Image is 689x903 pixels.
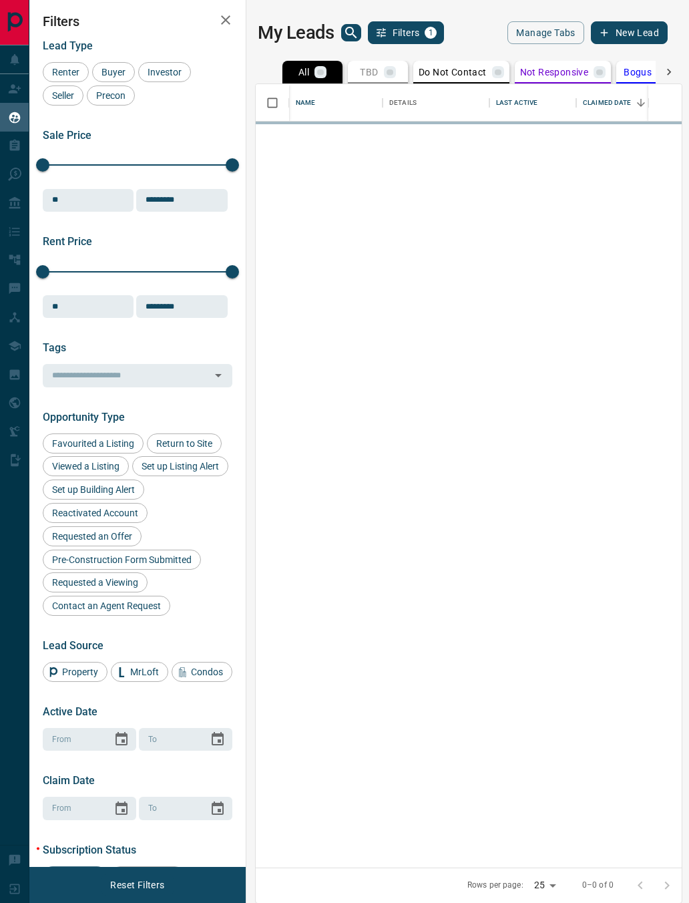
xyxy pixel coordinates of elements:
span: Tags [43,341,66,354]
h2: Filters [43,13,232,29]
button: Choose date [108,795,135,822]
span: Opportunity Type [43,411,125,423]
h1: My Leads [258,22,334,43]
button: Filters1 [368,21,445,44]
div: Name [289,84,383,122]
div: Details [389,84,417,122]
span: Lead Type [43,39,93,52]
button: New Lead [591,21,668,44]
span: Active Date [43,705,97,718]
span: Reactivated Account [47,508,143,518]
button: Open [209,366,228,385]
div: Claimed Date [576,84,666,122]
div: Favourited a Listing [43,433,144,454]
span: Requested an Offer [47,531,137,542]
button: search button [341,24,361,41]
div: Property [43,662,107,682]
span: Sale Price [43,129,91,142]
span: Renter [47,67,84,77]
span: Viewed a Listing [47,461,124,472]
span: MrLoft [126,667,164,677]
div: 25 [529,876,561,895]
span: Pre-Construction Form Submitted [47,554,196,565]
div: Condos [172,662,232,682]
span: Precon [91,90,130,101]
div: Requested an Offer [43,526,142,546]
button: Choose date [204,726,231,753]
span: Contact an Agent Request [47,600,166,611]
span: Investor [143,67,186,77]
span: Lead Source [43,639,103,652]
div: Set up Listing Alert [132,456,228,476]
div: Last Active [489,84,576,122]
div: MrLoft [111,662,168,682]
p: Bogus [624,67,652,77]
span: Property [57,667,103,677]
span: Rent Price [43,235,92,248]
span: Seller [47,90,79,101]
p: 0–0 of 0 [582,880,614,891]
p: TBD [360,67,378,77]
button: Choose date [108,726,135,753]
div: Set up Building Alert [43,480,144,500]
div: Return to Site [147,433,222,454]
div: Details [383,84,489,122]
div: Last Active [496,84,537,122]
div: Seller [43,85,83,106]
button: Sort [632,94,650,112]
div: Buyer [92,62,135,82]
div: Requested a Viewing [43,572,148,592]
span: Set up Listing Alert [137,461,224,472]
button: Choose date [204,795,231,822]
span: Buyer [97,67,130,77]
div: Precon [87,85,135,106]
button: Manage Tabs [507,21,584,44]
div: Contact an Agent Request [43,596,170,616]
span: Favourited a Listing [47,438,139,449]
span: 1 [426,28,435,37]
div: Investor [138,62,191,82]
button: Reset Filters [101,874,173,896]
div: Name [296,84,316,122]
div: Reactivated Account [43,503,148,523]
div: Claimed Date [583,84,632,122]
span: Requested a Viewing [47,577,143,588]
div: Pre-Construction Form Submitted [43,550,201,570]
span: Return to Site [152,438,217,449]
p: Not Responsive [520,67,589,77]
p: Do Not Contact [419,67,487,77]
div: Viewed a Listing [43,456,129,476]
span: Set up Building Alert [47,484,140,495]
span: Condos [186,667,228,677]
span: Claim Date [43,774,95,787]
span: Subscription Status [43,844,136,856]
div: Renter [43,62,89,82]
p: All [298,67,309,77]
p: Rows per page: [467,880,523,891]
